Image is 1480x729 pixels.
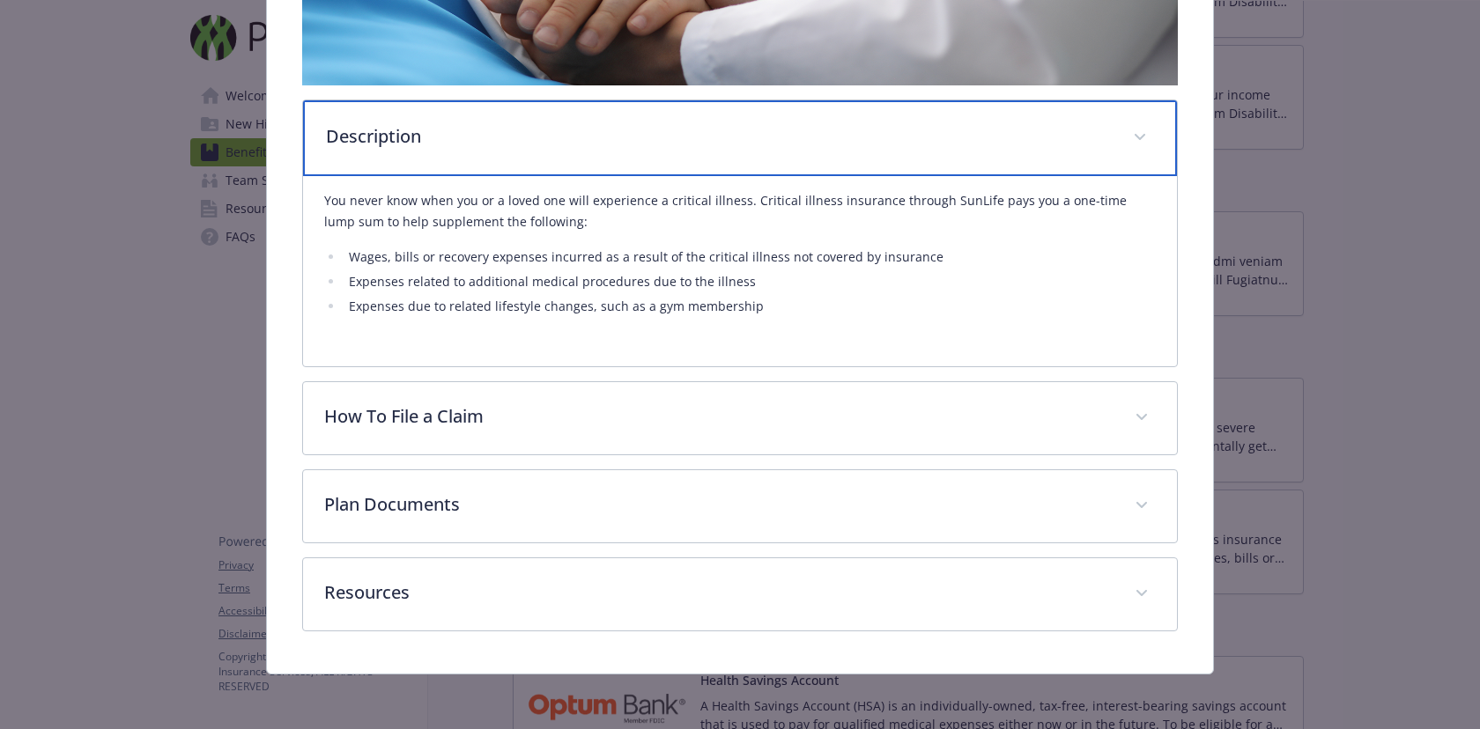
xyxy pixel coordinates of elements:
[303,470,1176,542] div: Plan Documents
[303,558,1176,630] div: Resources
[344,296,1155,317] li: Expenses due to related lifestyle changes, such as a gym membership
[303,176,1176,366] div: Description
[303,100,1176,176] div: Description
[324,579,1113,606] p: Resources
[324,491,1113,518] p: Plan Documents
[324,190,1155,232] p: You never know when you or a loved one will experience a critical illness. Critical illness insur...
[303,382,1176,454] div: How To File a Claim
[324,403,1113,430] p: How To File a Claim
[344,271,1155,292] li: Expenses related to additional medical procedures due to the illness
[344,247,1155,268] li: Wages, bills or recovery expenses incurred as a result of the critical illness not covered by ins...
[326,123,1111,150] p: Description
